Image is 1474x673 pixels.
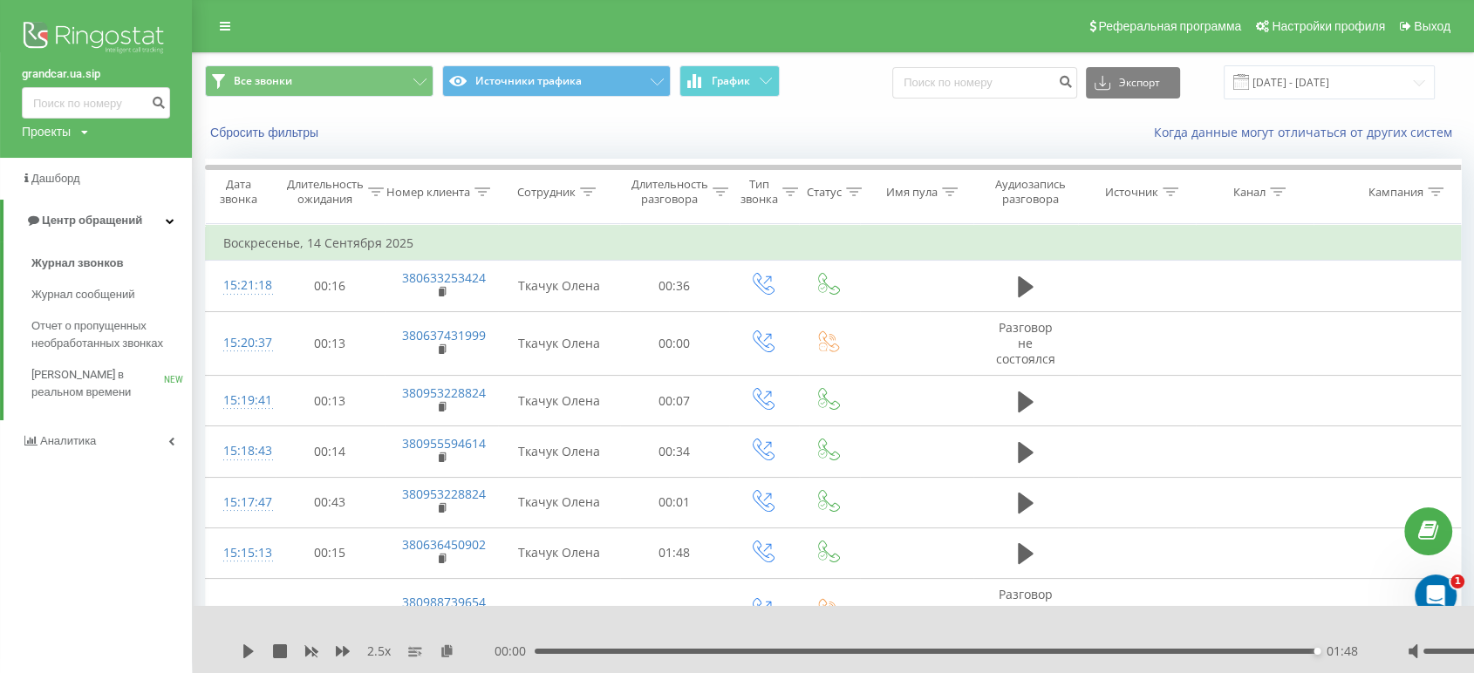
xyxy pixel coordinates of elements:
[498,261,620,311] td: Ткачук Олена
[1154,124,1461,140] a: Когда данные могут отличаться от других систем
[206,177,270,207] div: Дата звонка
[1314,648,1320,655] div: Accessibility label
[223,486,258,520] div: 15:17:47
[367,642,391,660] span: 2.5 x
[1415,574,1457,616] iframe: Intercom live chat
[892,67,1077,99] input: Поиск по номеру
[223,594,258,628] div: 15:14:48
[620,477,729,527] td: 00:01
[31,310,192,359] a: Отчет о пропущенных необработанных звонках
[886,185,938,200] div: Имя пула
[620,261,729,311] td: 00:36
[234,74,292,88] span: Все звонки
[1098,19,1241,33] span: Реферальная программа
[223,434,258,468] div: 15:18:43
[402,435,486,452] a: 380955594614
[31,279,192,310] a: Журнал сообщений
[402,486,486,502] a: 380953228824
[498,477,620,527] td: Ткачук Олена
[631,177,708,207] div: Длительность разговора
[223,326,258,360] div: 15:20:37
[386,185,470,200] div: Номер клиента
[402,536,486,553] a: 380636450902
[712,75,750,87] span: График
[402,269,486,286] a: 380633253424
[498,376,620,426] td: Ткачук Олена
[31,317,183,352] span: Отчет о пропущенных необработанных звонках
[1086,67,1180,99] button: Экспорт
[498,527,620,578] td: Ткачук Олена
[996,586,1055,634] span: Разговор не состоялся
[31,366,164,401] span: [PERSON_NAME] в реальном времени
[31,172,80,185] span: Дашборд
[517,185,576,200] div: Сотрудник
[276,261,385,311] td: 00:16
[223,384,258,418] div: 15:19:41
[1272,19,1385,33] span: Настройки профиля
[1105,185,1158,200] div: Источник
[620,527,729,578] td: 01:48
[205,125,327,140] button: Сбросить фильтры
[22,87,170,119] input: Поиск по номеру
[276,527,385,578] td: 00:15
[402,594,486,610] a: 380988739654
[22,123,71,140] div: Проекты
[1450,574,1464,588] span: 1
[1233,185,1266,200] div: Канал
[40,434,96,447] span: Аналитика
[223,269,258,303] div: 15:21:18
[498,311,620,376] td: Ткачук Олена
[205,65,433,97] button: Все звонки
[620,426,729,477] td: 00:34
[223,536,258,570] div: 15:15:13
[1368,185,1423,200] div: Кампания
[276,477,385,527] td: 00:43
[495,642,535,660] span: 00:00
[996,319,1055,367] span: Разговор не состоялся
[807,185,842,200] div: Статус
[1327,642,1358,660] span: 01:48
[31,255,123,272] span: Журнал звонков
[287,177,364,207] div: Длительность ожидания
[679,65,780,97] button: График
[620,376,729,426] td: 00:07
[22,17,170,61] img: Ringostat logo
[276,578,385,642] td: 00:19
[31,248,192,279] a: Журнал звонков
[31,286,134,303] span: Журнал сообщений
[988,177,1073,207] div: Аудиозапись разговора
[402,384,486,401] a: 380953228824
[1414,19,1450,33] span: Выход
[31,359,192,408] a: [PERSON_NAME] в реальном времениNEW
[402,327,486,343] a: 380637431999
[3,200,192,241] a: Центр обращений
[276,311,385,376] td: 00:13
[276,376,385,426] td: 00:13
[42,214,142,227] span: Центр обращений
[620,578,729,642] td: 00:00
[620,311,729,376] td: 00:00
[498,426,620,477] td: Ткачук Олена
[442,65,671,97] button: Источники трафика
[22,65,170,83] a: grandcar.ua.sip
[276,426,385,477] td: 00:14
[498,578,620,642] td: Ткачук Олена
[740,177,778,207] div: Тип звонка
